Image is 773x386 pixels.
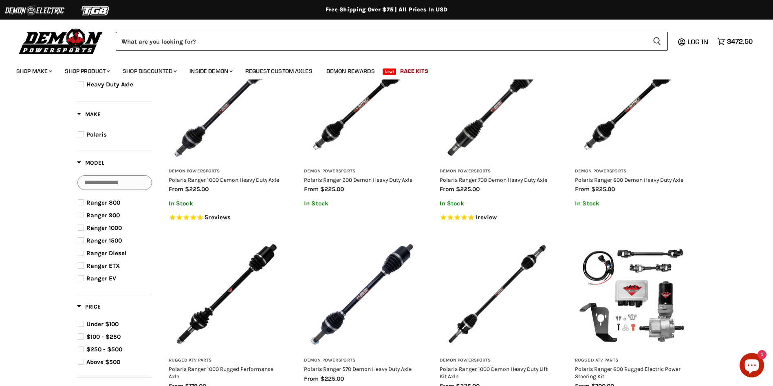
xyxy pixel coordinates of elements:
inbox-online-store-chat: Shopify online store chat [737,353,766,379]
a: Polaris Ranger 800 Demon Heavy Duty Axle [575,176,683,183]
p: In Stock [304,200,419,207]
h3: Demon Powersports [169,168,284,174]
h3: Demon Powersports [304,357,419,364]
img: Demon Electric Logo 2 [4,3,65,18]
span: Ranger 1000 [86,224,122,232]
span: from [304,375,319,382]
h3: Demon Powersports [304,168,419,174]
button: Search [646,32,668,51]
span: Ranger 800 [86,199,120,206]
span: from [575,185,590,193]
span: Make [77,111,101,118]
div: Free Shipping Over $75 | All Prices In USD [61,6,713,13]
span: from [440,185,454,193]
span: Ranger Diesel [86,249,127,257]
span: $472.50 [727,37,753,45]
span: $225.00 [185,185,209,193]
a: Shop Make [10,63,57,79]
span: $225.00 [591,185,615,193]
input: When autocomplete results are available use up and down arrows to review and enter to select [116,32,646,51]
a: Request Custom Axles [239,63,319,79]
button: Filter by Price [77,303,101,313]
img: Polaris Ranger 1000 Demon Heavy Duty Lift Kit Axle [440,236,555,352]
a: Demon Rewards [320,63,381,79]
img: TGB Logo 2 [65,3,126,18]
img: Polaris Ranger 800 Rugged Electric Power Steering Kit [575,236,690,352]
button: Filter by Make [77,110,101,121]
span: review [478,214,497,221]
a: Polaris Ranger 1000 Rugged Performance Axle [169,366,273,379]
p: In Stock [169,200,284,207]
img: Polaris Ranger 700 Demon Heavy Duty Axle [440,47,555,163]
span: Polaris [86,131,107,138]
p: In Stock [440,200,555,207]
span: from [169,185,183,193]
span: 1 reviews [476,214,497,221]
img: Polaris Ranger 1000 Rugged Performance Axle [169,236,284,352]
span: $100 - $250 [86,333,121,340]
a: Log in [684,38,713,45]
img: Polaris Ranger 1000 Demon Heavy Duty Axle [169,47,284,163]
ul: Main menu [10,60,751,79]
span: Ranger EV [86,275,116,282]
img: Polaris Ranger 570 Demon Heavy Duty Axle [304,236,419,352]
a: Polaris Ranger 700 Demon Heavy Duty Axle [440,176,547,183]
span: Ranger ETX [86,262,120,269]
span: 5 reviews [205,214,231,221]
a: Shop Discounted [117,63,182,79]
span: Ranger 1500 [86,237,122,244]
h3: Rugged ATV Parts [169,357,284,364]
p: In Stock [575,200,690,207]
a: Shop Product [59,63,115,79]
span: Rated 5.0 out of 5 stars 1 reviews [440,214,555,222]
a: Race Kits [394,63,434,79]
h3: Demon Powersports [440,357,555,364]
a: Polaris Ranger 570 Demon Heavy Duty Axle [304,366,412,372]
span: Model [77,159,104,166]
form: Product [116,32,668,51]
input: Search Options [77,175,152,190]
h3: Demon Powersports [440,168,555,174]
a: Inside Demon [183,63,238,79]
span: from [304,185,319,193]
span: Log in [687,37,708,46]
img: Polaris Ranger 900 Demon Heavy Duty Axle [304,47,419,163]
span: Price [77,303,101,310]
span: $225.00 [456,185,480,193]
h3: Demon Powersports [575,168,690,174]
span: reviews [208,214,231,221]
a: Polaris Ranger 900 Demon Heavy Duty Axle [304,176,412,183]
a: $472.50 [713,35,757,47]
span: $225.00 [320,375,344,382]
a: Polaris Ranger 800 Rugged Electric Power Steering Kit [575,366,681,379]
h3: Rugged ATV Parts [575,357,690,364]
span: Ranger 900 [86,212,120,219]
button: Filter by Model [77,159,104,169]
span: $225.00 [320,185,344,193]
a: Polaris Ranger 1000 Demon Heavy Duty Lift Kit Axle [440,366,548,379]
a: Polaris Ranger 1000 Demon Heavy Duty Axle [169,176,279,183]
img: Demon Powersports [16,26,106,55]
span: Rated 5.0 out of 5 stars 5 reviews [169,214,284,222]
span: Under $100 [86,320,119,328]
img: Polaris Ranger 800 Demon Heavy Duty Axle [575,47,690,163]
span: New! [383,68,396,75]
span: Above $500 [86,358,120,366]
span: $250 - $500 [86,346,122,353]
span: Heavy Duty Axle [86,81,133,88]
